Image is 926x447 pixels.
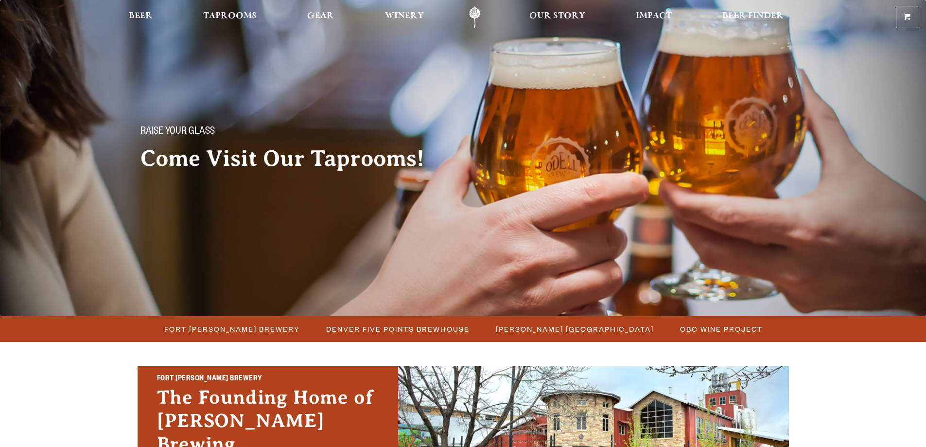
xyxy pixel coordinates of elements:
[490,322,659,336] a: [PERSON_NAME] [GEOGRAPHIC_DATA]
[680,322,763,336] span: OBC Wine Project
[456,6,493,28] a: Odell Home
[157,373,379,386] h2: Fort [PERSON_NAME] Brewery
[636,12,672,20] span: Impact
[122,6,159,28] a: Beer
[716,6,790,28] a: Beer Finder
[140,126,215,139] span: Raise your glass
[385,12,424,20] span: Winery
[326,322,470,336] span: Denver Five Points Brewhouse
[379,6,430,28] a: Winery
[722,12,784,20] span: Beer Finder
[129,12,153,20] span: Beer
[307,12,334,20] span: Gear
[203,12,257,20] span: Taprooms
[496,322,654,336] span: [PERSON_NAME] [GEOGRAPHIC_DATA]
[629,6,678,28] a: Impact
[197,6,263,28] a: Taprooms
[158,322,305,336] a: Fort [PERSON_NAME] Brewery
[140,146,444,171] h2: Come Visit Our Taprooms!
[164,322,300,336] span: Fort [PERSON_NAME] Brewery
[674,322,768,336] a: OBC Wine Project
[320,322,474,336] a: Denver Five Points Brewhouse
[529,12,585,20] span: Our Story
[301,6,340,28] a: Gear
[523,6,592,28] a: Our Story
